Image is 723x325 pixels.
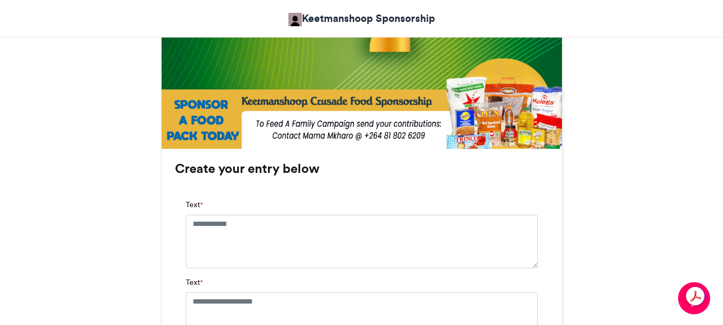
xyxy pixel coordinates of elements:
[186,277,203,288] label: Text
[186,199,203,210] label: Text
[678,282,712,314] iframe: chat widget
[288,11,435,26] a: Keetmanshoop Sponsorship
[175,162,549,175] h3: Create your entry below
[288,13,302,26] img: Keetmanshoop Sponsorship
